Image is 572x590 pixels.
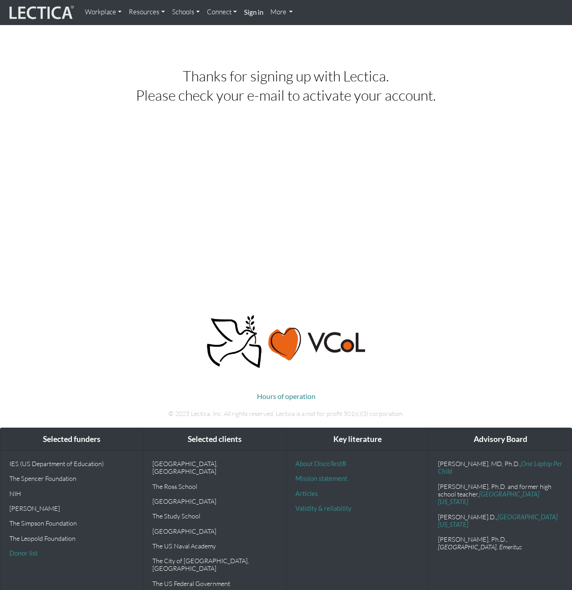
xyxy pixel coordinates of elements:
div: Selected funders [0,428,143,451]
h2: Please check your e-mail to activate your account. [102,87,470,103]
p: The Leopold Foundation [9,535,134,542]
p: The Study School [152,512,277,520]
a: [GEOGRAPHIC_DATA][US_STATE] [438,490,539,505]
img: Peace, love, VCoL [204,314,368,369]
p: NIH [9,490,134,497]
a: Workplace [81,4,125,21]
p: [GEOGRAPHIC_DATA] [152,497,277,505]
img: lecticalive [7,4,74,21]
a: Articles [295,490,318,497]
p: The US Federal Government [152,580,277,587]
p: [PERSON_NAME], MD, Ph.D., [438,460,563,475]
strong: Sign in [244,8,263,16]
p: [PERSON_NAME].D., [438,513,563,529]
a: More [267,4,297,21]
p: The Ross School [152,483,277,490]
p: © 2025 Lectica, Inc. All rights reserved. Lectica is a not for profit 501(c)(3) corporation. [38,409,534,419]
p: IES (US Department of Education) [9,460,134,467]
p: [GEOGRAPHIC_DATA] [152,527,277,535]
a: About DiscoTest® [295,460,346,467]
p: The Simpson Foundation [9,519,134,527]
a: Mission statement [295,475,347,482]
a: Sign in [240,4,267,21]
p: The US Naval Academy [152,542,277,550]
a: [GEOGRAPHIC_DATA][US_STATE] [438,513,558,528]
h2: Thanks for signing up with Lectica. [102,68,470,84]
a: Validity & reliability [295,505,351,512]
a: Connect [203,4,240,21]
a: Schools [168,4,203,21]
a: Hours of operation [257,392,315,400]
a: One Laptop Per Child [438,460,562,475]
div: Advisory Board [429,428,572,451]
a: Donor list [9,549,38,557]
p: [PERSON_NAME], Ph.D. [438,535,563,551]
p: [PERSON_NAME], Ph.D. and former high school teacher, [438,483,563,506]
div: Key literature [286,428,429,451]
div: Selected clients [143,428,286,451]
p: [PERSON_NAME] [9,505,134,512]
p: The City of [GEOGRAPHIC_DATA], [GEOGRAPHIC_DATA] [152,557,277,573]
em: , [GEOGRAPHIC_DATA], Emeritus [438,535,522,551]
a: Resources [125,4,168,21]
p: [GEOGRAPHIC_DATA], [GEOGRAPHIC_DATA] [152,460,277,475]
p: The Spencer Foundation [9,475,134,482]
